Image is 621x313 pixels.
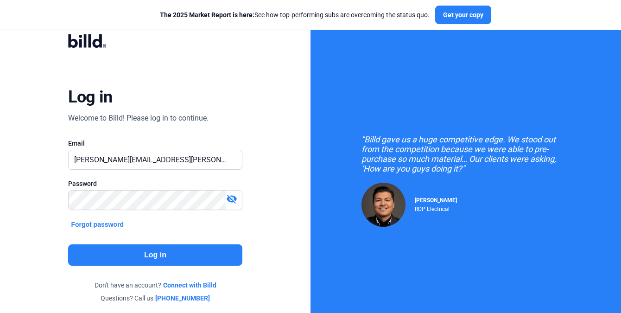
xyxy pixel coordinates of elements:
div: RDP Electrical [415,204,457,212]
div: Log in [68,87,112,107]
div: "Billd gave us a huge competitive edge. We stood out from the competition because we were able to... [361,134,570,173]
img: Raul Pacheco [361,183,406,227]
span: [PERSON_NAME] [415,197,457,204]
button: Log in [68,244,242,266]
mat-icon: visibility_off [226,193,237,204]
div: See how top-performing subs are overcoming the status quo. [160,10,430,19]
button: Forgot password [68,219,127,230]
div: Email [68,139,242,148]
a: [PHONE_NUMBER] [155,294,210,303]
div: Welcome to Billd! Please log in to continue. [68,113,209,124]
div: Password [68,179,242,188]
a: Connect with Billd [163,281,216,290]
button: Get your copy [435,6,491,24]
div: Questions? Call us [68,294,242,303]
span: The 2025 Market Report is here: [160,11,254,19]
div: Don't have an account? [68,281,242,290]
